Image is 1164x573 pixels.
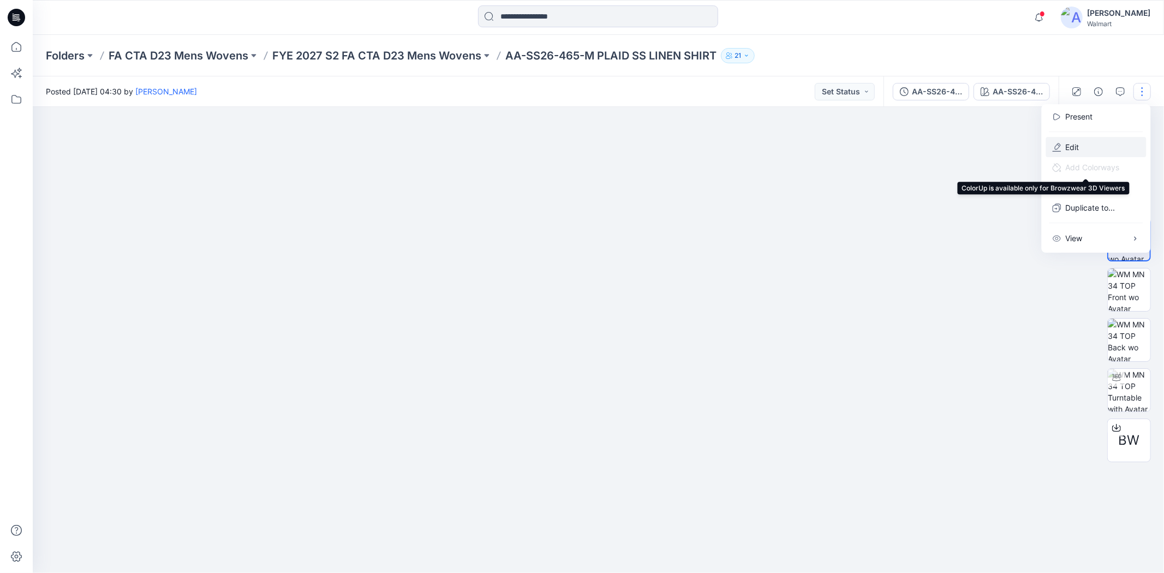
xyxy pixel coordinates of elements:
button: AA-SS26-465-M PLAID SS LINEN SHIRT [974,83,1050,100]
img: WM MN 34 TOP Turntable with Avatar [1108,369,1150,411]
a: Edit [1066,141,1079,153]
a: [PERSON_NAME] [135,87,197,96]
div: Walmart [1087,20,1150,28]
span: BW [1119,431,1140,450]
p: View [1066,232,1083,244]
a: Folders [46,48,85,63]
button: Details [1090,83,1107,100]
img: WM MN 34 TOP Back wo Avatar [1108,319,1150,361]
a: FA CTA D23 Mens Wovens [109,48,248,63]
p: AA-SS26-465-M PLAID SS LINEN SHIRT [505,48,717,63]
a: FYE 2027 S2 FA CTA D23 Mens Wovens [272,48,481,63]
button: AA-SS26-465-M PLAID SS LINEN SHIRT [893,83,969,100]
div: [PERSON_NAME] [1087,7,1150,20]
img: WM MN 34 TOP Front wo Avatar [1108,268,1150,311]
div: AA-SS26-465-M PLAID SS LINEN SHIRT [993,86,1043,98]
button: 21 [721,48,755,63]
span: Posted [DATE] 04:30 by [46,86,197,97]
p: 21 [735,50,741,62]
div: AA-SS26-465-M PLAID SS LINEN SHIRT [912,86,962,98]
a: Present [1066,111,1093,122]
img: avatar [1061,7,1083,28]
p: Duplicate to... [1066,202,1115,213]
